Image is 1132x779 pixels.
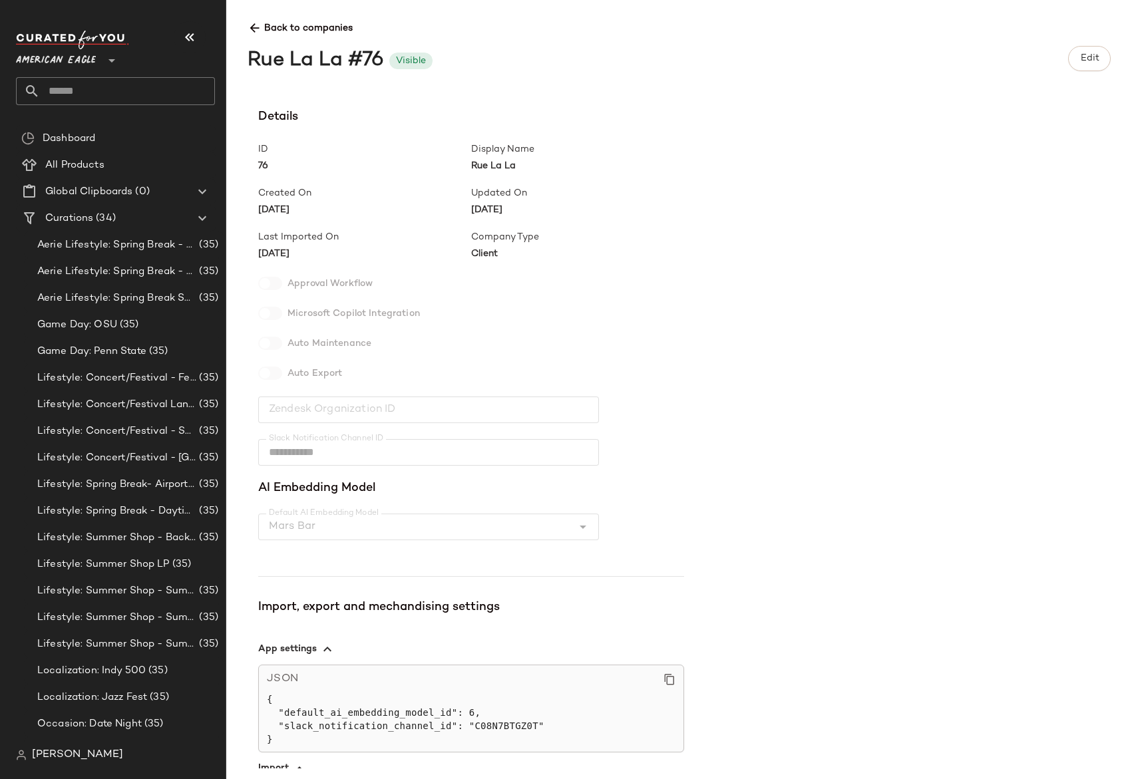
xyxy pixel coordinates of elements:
span: Occasion: Date Night [37,716,142,732]
span: (35) [196,477,218,492]
span: Lifestyle: Spring Break- Airport Style [37,477,196,492]
span: Game Day: OSU [37,317,117,333]
span: Updated On [471,186,684,200]
span: Localization: Indy 500 [37,663,146,679]
span: (0) [132,184,149,200]
span: (35) [196,424,218,439]
span: ID [258,142,471,156]
span: (35) [196,637,218,652]
span: (35) [170,557,192,572]
pre: { "default_ai_embedding_model_id": 6, "slack_notification_channel_id": "C08N7BTGZ0T" } [267,693,675,746]
span: Lifestyle: Concert/Festival Landing Page [37,397,196,412]
span: (35) [196,397,218,412]
span: [PERSON_NAME] [32,747,123,763]
span: [DATE] [471,203,684,217]
button: App settings [258,633,684,665]
span: Lifestyle: Concert/Festival - Femme [37,371,196,386]
span: Dashboard [43,131,95,146]
span: Last Imported On [258,230,471,244]
span: (35) [117,317,139,333]
span: (35) [147,690,169,705]
span: Lifestyle: Concert/Festival - [GEOGRAPHIC_DATA] [37,450,196,466]
span: (35) [146,663,168,679]
span: (35) [196,371,218,386]
div: Import, export and mechandising settings [258,598,684,617]
span: Lifestyle: Summer Shop - Back to School Essentials [37,530,196,545]
span: (35) [196,530,218,545]
span: (35) [196,291,218,306]
span: Localization: Jazz Fest [37,690,147,705]
span: 76 [258,159,471,173]
span: [DATE] [258,203,471,217]
span: JSON [267,671,298,688]
span: (34) [93,211,116,226]
span: (35) [142,716,164,732]
span: Details [258,108,684,126]
span: Curations [45,211,93,226]
span: Lifestyle: Spring Break - Daytime Casual [37,504,196,519]
span: Aerie Lifestyle: Spring Break Swimsuits Landing Page [37,291,196,306]
span: (35) [196,450,218,466]
span: (35) [196,610,218,625]
span: (35) [196,504,218,519]
span: Lifestyle: Summer Shop - Summer Internship [37,610,196,625]
span: Lifestyle: Concert/Festival - Sporty [37,424,196,439]
span: Aerie Lifestyle: Spring Break - Sporty [37,264,196,279]
img: svg%3e [21,132,35,145]
span: Lifestyle: Summer Shop - Summer Abroad [37,583,196,599]
span: Lifestyle: Summer Shop - Summer Study Sessions [37,637,196,652]
span: Aerie Lifestyle: Spring Break - Girly/Femme [37,237,196,253]
span: Company Type [471,230,684,244]
span: (35) [196,237,218,253]
span: AI Embedding Model [258,479,684,498]
span: Edit [1079,53,1099,64]
span: [DATE] [258,247,471,261]
span: Lifestyle: Summer Shop LP [37,557,170,572]
span: Client [471,247,684,261]
span: Created On [258,186,471,200]
span: Back to companies [248,11,1111,35]
div: Rue La La #76 [248,46,384,76]
img: svg%3e [16,750,27,760]
div: Visible [396,54,426,68]
button: Edit [1068,46,1111,71]
span: Game Day: Penn State [37,344,146,359]
img: cfy_white_logo.C9jOOHJF.svg [16,31,129,49]
span: Rue La La [471,159,684,173]
span: Global Clipboards [45,184,132,200]
span: Display Name [471,142,684,156]
span: (35) [196,583,218,599]
span: All Products [45,158,104,173]
span: (35) [146,344,168,359]
span: (35) [196,264,218,279]
span: American Eagle [16,45,96,69]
